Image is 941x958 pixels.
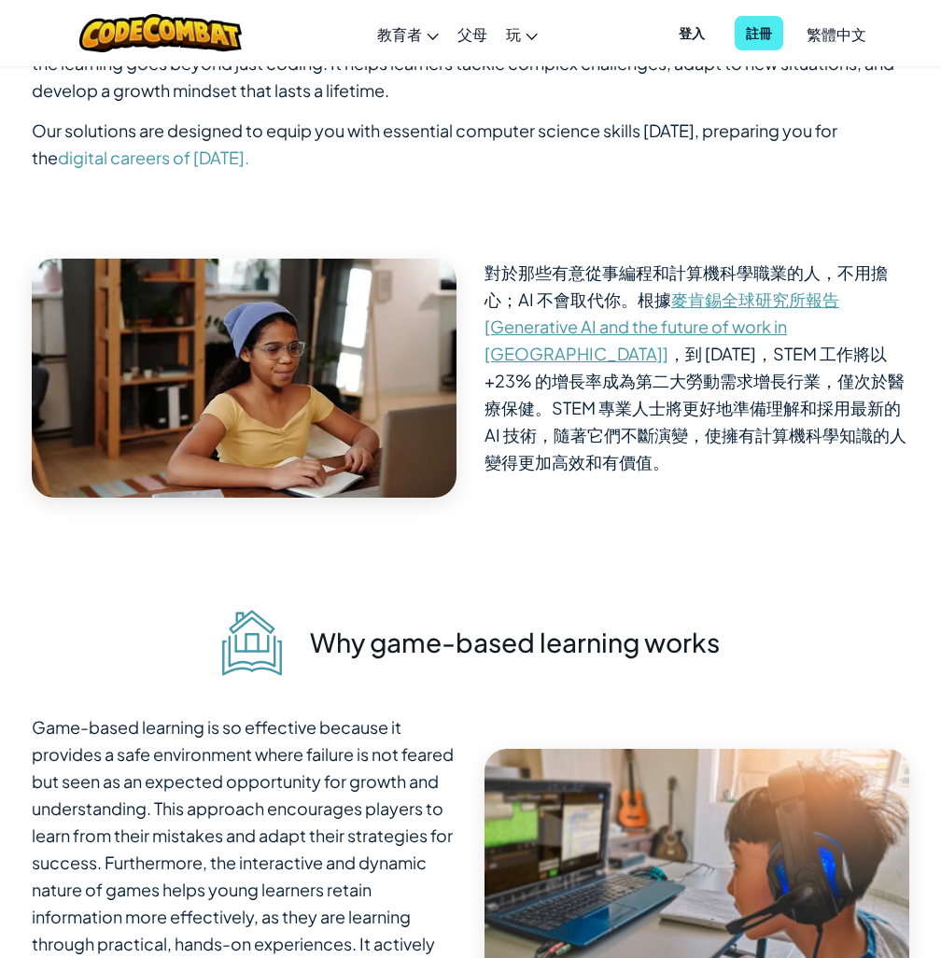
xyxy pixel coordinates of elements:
[32,259,456,498] img: Image to illustrate null
[485,261,888,310] span: 對於那些有意從事編程和計算機科學職業的人，不用擔心；AI 不會取代你。根據
[79,14,243,52] img: CodeCombat logo
[667,16,716,50] button: 登入
[32,25,896,101] span: that support success across many subjects. But the learning goes beyond just coding. It helps lea...
[797,8,876,59] a: 繁體中文
[485,343,906,472] span: ，到 [DATE]，STEM 工作將以 +23% 的增長率成為第二大勞動需求增長行業，僅次於醫療保健。STEM 專業人士將更好地準備理解和採用最新的 AI 技術，隨著它們不斷演變，使擁有計算機科...
[32,610,909,676] h2: Why game-based learning works
[368,8,448,59] a: 教育者
[807,24,866,44] span: 繁體中文
[497,8,547,59] a: 玩
[485,289,839,364] a: 麥肯錫全球研究所報告 [Generative AI and the future of work in [GEOGRAPHIC_DATA]]
[58,147,249,168] span: digital careers of [DATE].
[735,16,783,50] button: 註冊
[506,24,521,44] span: 玩
[32,120,837,168] span: Our solutions are designed to equip you with essential computer science skills [DATE], preparing ...
[448,8,497,59] a: 父母
[377,24,422,44] span: 教育者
